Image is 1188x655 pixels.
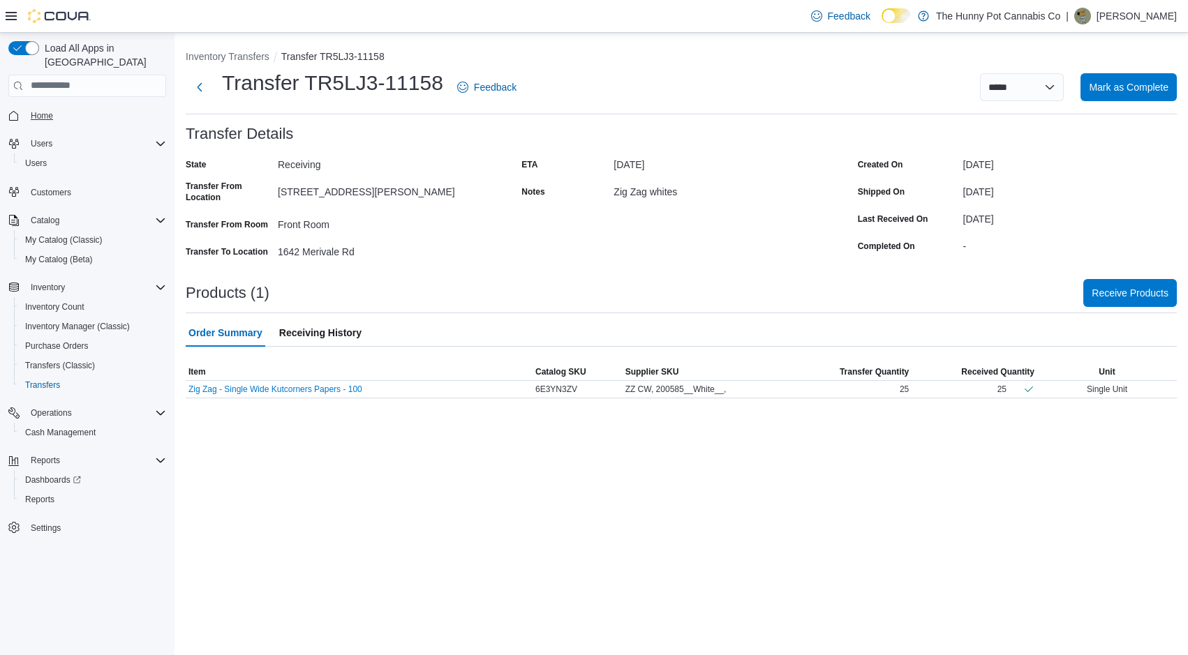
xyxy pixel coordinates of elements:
[828,9,870,23] span: Feedback
[20,424,166,441] span: Cash Management
[31,455,60,466] span: Reports
[25,279,70,296] button: Inventory
[20,155,166,172] span: Users
[186,50,1177,66] nav: An example of EuiBreadcrumbs
[25,360,95,371] span: Transfers (Classic)
[535,366,586,377] span: Catalog SKU
[186,159,206,170] label: State
[963,208,1177,225] div: [DATE]
[281,51,385,62] button: Transfer TR5LJ3-11158
[25,452,66,469] button: Reports
[20,251,98,268] a: My Catalog (Beta)
[20,377,166,393] span: Transfers
[997,384,1007,395] div: 25
[614,181,801,197] div: Zig Zag whites
[8,100,166,574] nav: Complex example
[25,427,96,438] span: Cash Management
[900,384,909,395] span: 25
[521,186,544,197] label: Notes
[20,472,166,488] span: Dashboards
[186,51,269,62] button: Inventory Transfers
[20,491,166,508] span: Reports
[25,519,166,536] span: Settings
[25,405,77,421] button: Operations
[14,250,172,269] button: My Catalog (Beta)
[20,155,52,172] a: Users
[278,213,465,230] div: Front Room
[623,363,793,380] button: Supplier SKU
[3,105,172,126] button: Home
[25,520,66,536] a: Settings
[25,321,130,332] span: Inventory Manager (Classic)
[3,211,172,230] button: Catalog
[25,254,93,265] span: My Catalog (Beta)
[25,452,166,469] span: Reports
[1037,363,1177,380] button: Unit
[25,234,103,246] span: My Catalog (Classic)
[535,384,577,395] span: 6E3YN3ZV
[1083,279,1177,307] button: Receive Products
[20,472,87,488] a: Dashboards
[20,357,166,374] span: Transfers (Classic)
[28,9,91,23] img: Cova
[25,107,166,124] span: Home
[278,241,465,257] div: 1642 Merivale Rd
[14,490,172,509] button: Reports
[14,375,172,395] button: Transfers
[186,219,268,230] label: Transfer From Room
[1074,8,1091,24] div: Rehan Bhatti
[14,230,172,250] button: My Catalog (Classic)
[186,73,214,101] button: Next
[20,357,101,374] a: Transfers (Classic)
[188,366,206,377] span: Item
[31,282,65,293] span: Inventory
[521,159,537,170] label: ETA
[805,2,876,30] a: Feedback
[25,340,89,352] span: Purchase Orders
[25,379,60,391] span: Transfers
[25,184,77,201] a: Customers
[25,494,54,505] span: Reports
[25,183,166,200] span: Customers
[20,338,166,354] span: Purchase Orders
[882,23,882,24] span: Dark Mode
[1066,8,1069,24] p: |
[20,318,166,335] span: Inventory Manager (Classic)
[614,153,801,170] div: [DATE]
[278,153,465,170] div: Receiving
[20,232,166,248] span: My Catalog (Classic)
[1097,8,1177,24] p: [PERSON_NAME]
[188,384,362,394] button: Zig Zag - Single Wide Kutcorners Papers - 100
[25,474,81,485] span: Dashboards
[222,69,443,97] h1: Transfer TR5LJ3-11158
[25,107,59,124] a: Home
[31,138,52,149] span: Users
[1099,366,1115,377] span: Unit
[792,363,912,380] button: Transfer Quantity
[20,251,166,268] span: My Catalog (Beta)
[961,366,1034,377] span: Received Quantity
[858,159,903,170] label: Created On
[963,235,1177,252] div: -
[31,407,72,419] span: Operations
[858,213,928,225] label: Last Received On
[25,301,84,313] span: Inventory Count
[20,338,94,354] a: Purchase Orders
[188,319,262,347] span: Order Summary
[39,41,166,69] span: Load All Apps in [GEOGRAPHIC_DATA]
[3,278,172,297] button: Inventory
[625,384,727,395] span: ZZ CW, 200585__White__,
[1089,80,1168,94] span: Mark as Complete
[14,336,172,356] button: Purchase Orders
[25,212,166,229] span: Catalog
[840,366,909,377] span: Transfer Quantity
[533,363,623,380] button: Catalog SKU
[31,522,61,534] span: Settings
[14,470,172,490] a: Dashboards
[14,153,172,173] button: Users
[14,356,172,375] button: Transfers (Classic)
[858,186,905,197] label: Shipped On
[3,403,172,423] button: Operations
[452,73,522,101] a: Feedback
[31,215,59,226] span: Catalog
